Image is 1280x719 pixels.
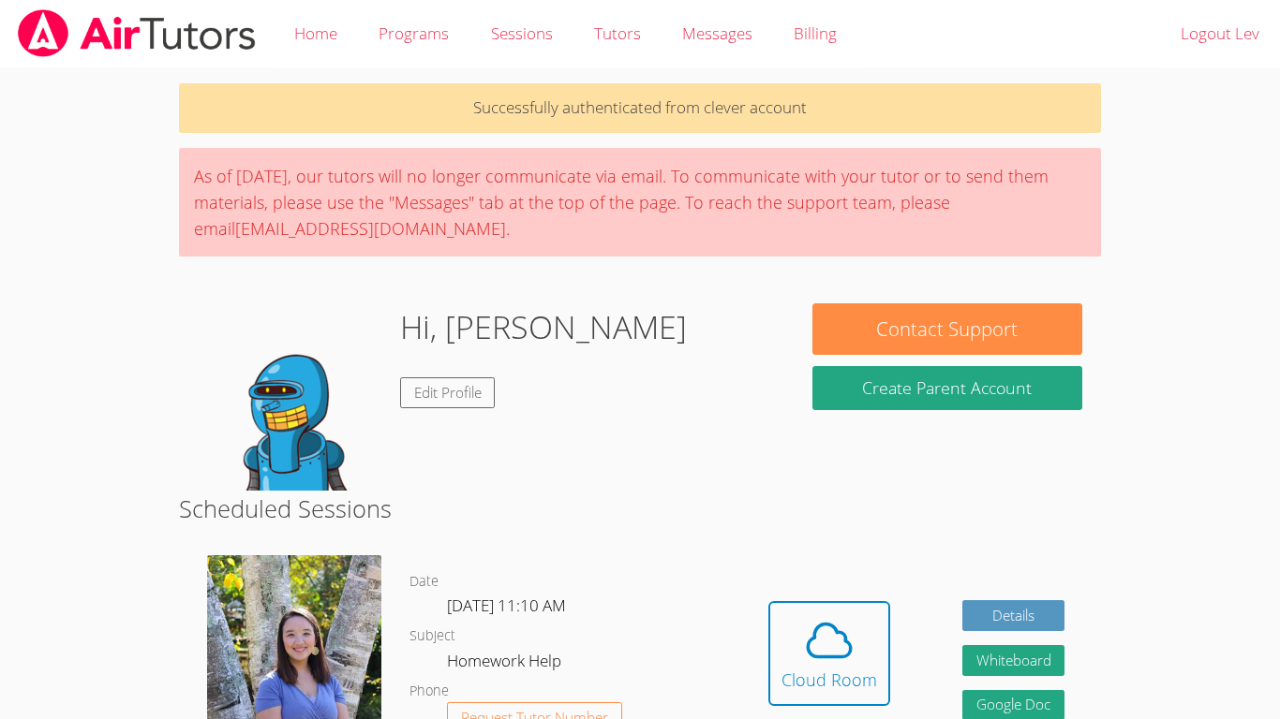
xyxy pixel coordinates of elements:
dt: Subject [409,624,455,648]
button: Whiteboard [962,645,1065,676]
h1: Hi, [PERSON_NAME] [400,303,687,351]
img: default.png [198,303,385,491]
div: Cloud Room [781,667,877,693]
span: Messages [682,22,752,44]
div: As of [DATE], our tutors will no longer communicate via email. To communicate with your tutor or ... [179,148,1101,257]
dd: Homework Help [447,648,565,680]
h2: Scheduled Sessions [179,491,1101,526]
button: Contact Support [812,303,1082,355]
a: Edit Profile [400,377,496,408]
span: [DATE] 11:10 AM [447,594,566,616]
button: Create Parent Account [812,366,1082,410]
a: Details [962,600,1065,631]
button: Cloud Room [768,601,890,706]
img: airtutors_banner-c4298cdbf04f3fff15de1276eac7730deb9818008684d7c2e4769d2f7ddbe033.png [16,9,258,57]
p: Successfully authenticated from clever account [179,83,1101,133]
dt: Phone [409,680,449,703]
dt: Date [409,570,439,594]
